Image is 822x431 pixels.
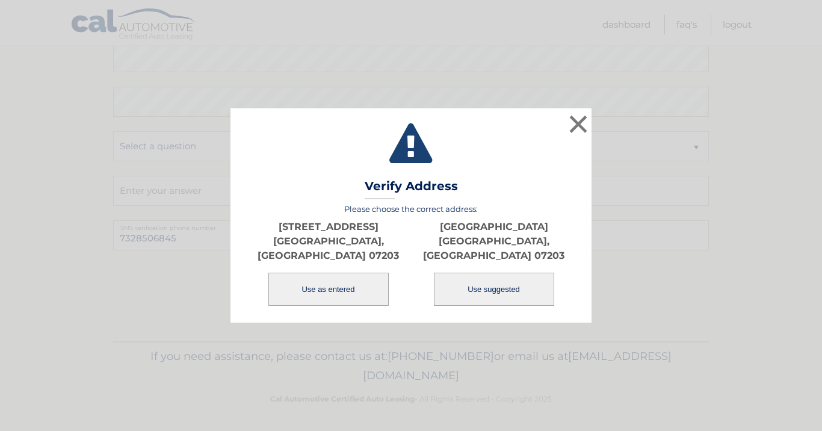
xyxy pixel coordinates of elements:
p: [STREET_ADDRESS] [GEOGRAPHIC_DATA], [GEOGRAPHIC_DATA] 07203 [246,220,411,263]
p: [GEOGRAPHIC_DATA] [GEOGRAPHIC_DATA], [GEOGRAPHIC_DATA] 07203 [411,220,576,263]
button: Use as entered [268,273,389,306]
div: Please choose the correct address: [246,204,576,307]
button: Use suggested [434,273,554,306]
button: × [566,112,590,136]
h3: Verify Address [365,179,458,200]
